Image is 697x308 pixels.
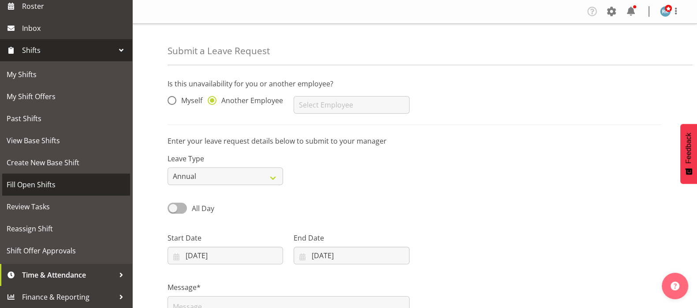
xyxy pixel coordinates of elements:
[2,85,130,108] a: My Shift Offers
[168,136,662,146] p: Enter your leave request details below to submit to your manager
[660,6,671,17] img: reece-rhind280.jpg
[22,290,115,304] span: Finance & Reporting
[7,178,126,191] span: Fill Open Shifts
[7,112,126,125] span: Past Shifts
[192,204,214,213] span: All Day
[176,96,202,105] span: Myself
[2,240,130,262] a: Shift Offer Approvals
[168,153,283,164] label: Leave Type
[168,46,270,56] h4: Submit a Leave Request
[168,282,410,293] label: Message*
[2,196,130,218] a: Review Tasks
[168,247,283,264] input: Click to select...
[2,218,130,240] a: Reassign Shift
[168,233,283,243] label: Start Date
[294,233,409,243] label: End Date
[2,63,130,85] a: My Shifts
[685,133,693,163] span: Feedback
[7,222,126,235] span: Reassign Shift
[2,130,130,152] a: View Base Shifts
[7,200,126,213] span: Review Tasks
[2,174,130,196] a: Fill Open Shifts
[22,44,115,57] span: Shifts
[7,156,126,169] span: Create New Base Shift
[671,282,679,290] img: help-xxl-2.png
[294,96,409,114] input: Select Employee
[7,244,126,257] span: Shift Offer Approvals
[294,247,409,264] input: Click to select...
[7,134,126,147] span: View Base Shifts
[216,96,283,105] span: Another Employee
[168,78,662,89] p: Is this unavailability for you or another employee?
[2,108,130,130] a: Past Shifts
[7,68,126,81] span: My Shifts
[22,22,128,35] span: Inbox
[680,124,697,184] button: Feedback - Show survey
[22,268,115,282] span: Time & Attendance
[2,152,130,174] a: Create New Base Shift
[7,90,126,103] span: My Shift Offers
